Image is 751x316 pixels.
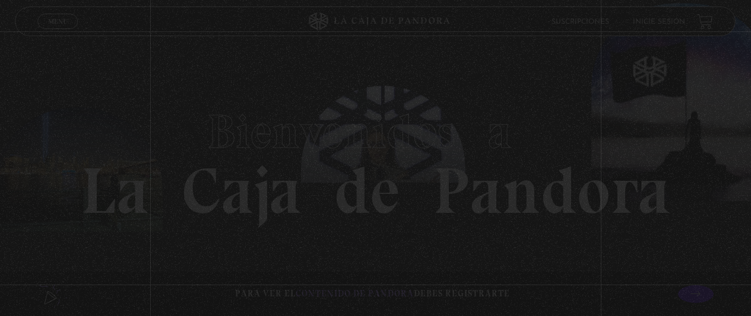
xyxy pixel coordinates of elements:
[698,13,714,29] a: View your shopping cart
[552,18,610,25] a: Suscripciones
[44,27,72,36] span: Cerrar
[81,93,670,224] h1: La Caja de Pandora
[633,18,686,25] a: Inicie sesión
[296,288,414,299] span: contenido de Pandora
[48,18,68,25] span: Menu
[235,286,510,302] p: Para ver el debes registrarte
[207,103,544,160] span: Bienvenidos a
